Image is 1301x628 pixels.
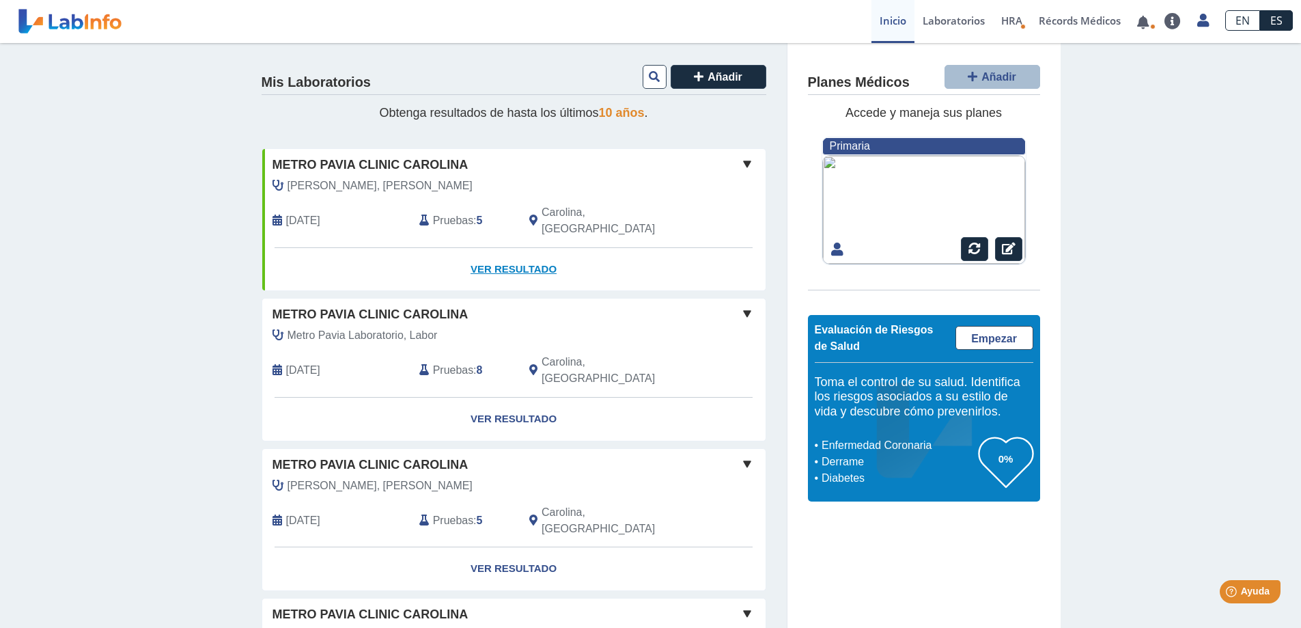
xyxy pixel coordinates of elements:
[272,156,468,174] span: Metro Pavia Clinic Carolina
[262,398,766,441] a: Ver Resultado
[272,456,468,474] span: Metro Pavia Clinic Carolina
[288,178,473,194] span: Santiago Nunez, Monica
[808,74,910,91] h4: Planes Médicos
[815,324,934,352] span: Evaluación de Riesgos de Salud
[981,71,1016,83] span: Añadir
[1225,10,1260,31] a: EN
[379,106,647,120] span: Obtenga resultados de hasta los últimos .
[955,326,1033,350] a: Empezar
[971,333,1017,344] span: Empezar
[542,354,693,387] span: Carolina, PR
[1179,575,1286,613] iframe: Help widget launcher
[815,375,1033,420] h5: Toma el control de su salud. Identifica los riesgos asociados a su estilo de vida y descubre cómo...
[272,305,468,324] span: Metro Pavia Clinic Carolina
[262,547,766,590] a: Ver Resultado
[288,327,438,344] span: Metro Pavia Laboratorio, Labor
[286,213,320,229] span: 2025-09-03
[288,478,473,494] span: Santiago Nunez, Monica
[818,470,979,487] li: Diabetes
[708,71,742,83] span: Añadir
[477,515,483,526] b: 5
[1001,14,1022,27] span: HRA
[945,65,1040,89] button: Añadir
[477,215,483,226] b: 5
[433,362,473,379] span: Pruebas
[409,504,519,537] div: :
[1260,10,1293,31] a: ES
[477,364,483,376] b: 8
[542,204,693,237] span: Carolina, PR
[433,513,473,529] span: Pruebas
[262,74,371,91] h4: Mis Laboratorios
[818,437,979,454] li: Enfermedad Coronaria
[286,362,320,379] span: 2025-06-12
[845,106,1002,120] span: Accede y maneja sus planes
[671,65,766,89] button: Añadir
[409,204,519,237] div: :
[830,140,870,152] span: Primaria
[262,248,766,291] a: Ver Resultado
[542,504,693,537] span: Carolina, PR
[818,454,979,470] li: Derrame
[979,450,1033,467] h3: 0%
[272,605,468,624] span: Metro Pavia Clinic Carolina
[286,513,320,529] span: 2025-03-06
[433,213,473,229] span: Pruebas
[409,354,519,387] div: :
[599,106,645,120] span: 10 años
